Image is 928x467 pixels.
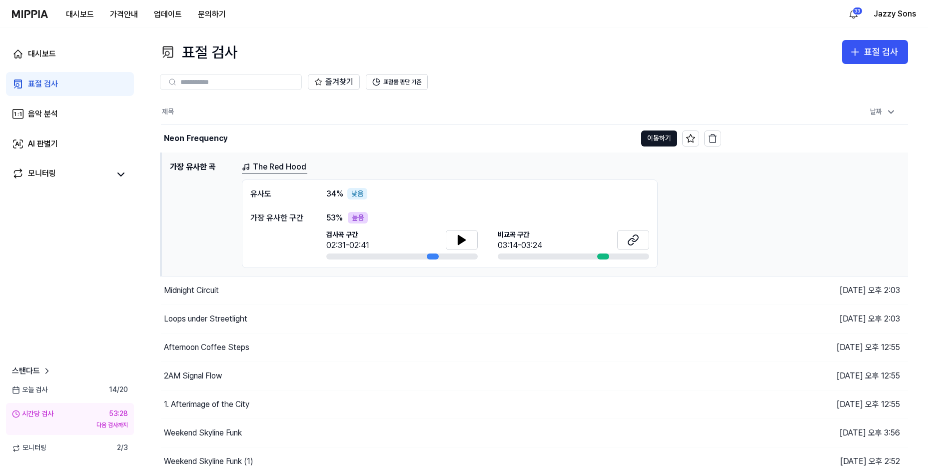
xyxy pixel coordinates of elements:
[326,239,369,251] div: 02:31-02:41
[6,72,134,96] a: 표절 검사
[641,130,677,146] button: 이동하기
[58,4,102,24] button: 대시보드
[308,74,360,90] button: 즐겨찾기
[326,230,369,240] span: 검사곡 구간
[12,10,48,18] img: logo
[853,7,863,15] div: 33
[721,305,908,333] td: [DATE] 오후 2:03
[721,276,908,305] td: [DATE] 오후 2:03
[146,4,190,24] button: 업데이트
[164,132,227,144] div: Neon Frequency
[109,409,128,419] div: 53:28
[721,419,908,447] td: [DATE] 오후 3:56
[326,188,343,200] span: 34 %
[164,398,249,410] div: 1. Afterimage of the City
[164,313,247,325] div: Loops under Streetlight
[12,409,53,419] div: 시간당 검사
[498,230,542,240] span: 비교곡 구간
[12,365,52,377] a: 스탠다드
[242,161,307,173] a: The Red Hood
[848,8,860,20] img: 알림
[28,78,58,90] div: 표절 검사
[164,370,222,382] div: 2AM Signal Flow
[164,341,249,353] div: Afternoon Coffee Steps
[6,42,134,66] a: 대시보드
[250,188,306,200] div: 유사도
[117,443,128,453] span: 2 / 3
[250,212,306,224] div: 가장 유사한 구간
[347,188,367,200] div: 낮음
[326,212,343,224] span: 53 %
[12,365,40,377] span: 스탠다드
[28,108,58,120] div: 음악 분석
[6,102,134,126] a: 음악 분석
[721,362,908,390] td: [DATE] 오후 12:55
[12,385,47,395] span: 오늘 검사
[12,421,128,429] div: 다음 검사까지
[28,167,56,181] div: 모니터링
[12,167,110,181] a: 모니터링
[864,45,898,59] div: 표절 검사
[146,0,190,28] a: 업데이트
[170,161,234,268] h1: 가장 유사한 곡
[498,239,542,251] div: 03:14-03:24
[161,100,721,124] th: 제목
[102,4,146,24] button: 가격안내
[866,104,900,120] div: 날짜
[28,48,56,60] div: 대시보드
[164,427,242,439] div: Weekend Skyline Funk
[348,212,368,224] div: 높음
[721,390,908,419] td: [DATE] 오후 12:55
[160,40,237,64] div: 표절 검사
[109,385,128,395] span: 14 / 20
[842,40,908,64] button: 표절 검사
[366,74,428,90] button: 표절률 판단 기준
[721,333,908,362] td: [DATE] 오후 12:55
[6,132,134,156] a: AI 판별기
[846,6,862,22] button: 알림33
[164,284,219,296] div: Midnight Circuit
[190,4,234,24] button: 문의하기
[28,138,58,150] div: AI 판별기
[721,124,908,152] td: [DATE] 오후 2:03
[874,8,916,20] button: Jazzy Sons
[12,443,46,453] span: 모니터링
